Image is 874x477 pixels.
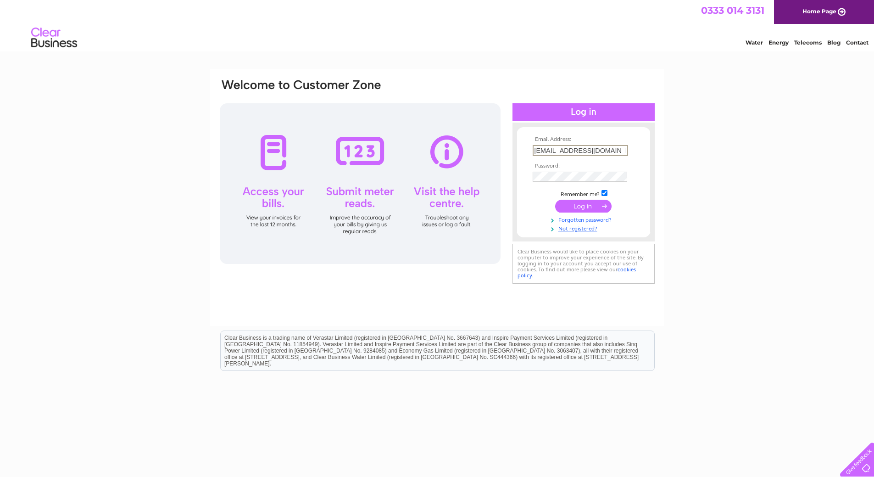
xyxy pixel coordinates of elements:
input: Submit [555,200,612,213]
img: logo.png [31,24,78,52]
a: Not registered? [533,224,637,232]
th: Password: [530,163,637,169]
div: Clear Business is a trading name of Verastar Limited (registered in [GEOGRAPHIC_DATA] No. 3667643... [221,5,654,45]
a: cookies policy [518,266,636,279]
a: Water [746,39,763,46]
a: 0333 014 3131 [701,5,764,16]
div: Clear Business would like to place cookies on your computer to improve your experience of the sit... [512,244,655,284]
a: Contact [846,39,868,46]
td: Remember me? [530,189,637,198]
a: Energy [768,39,789,46]
a: Forgotten password? [533,215,637,224]
a: Blog [827,39,841,46]
th: Email Address: [530,136,637,143]
a: Telecoms [794,39,822,46]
